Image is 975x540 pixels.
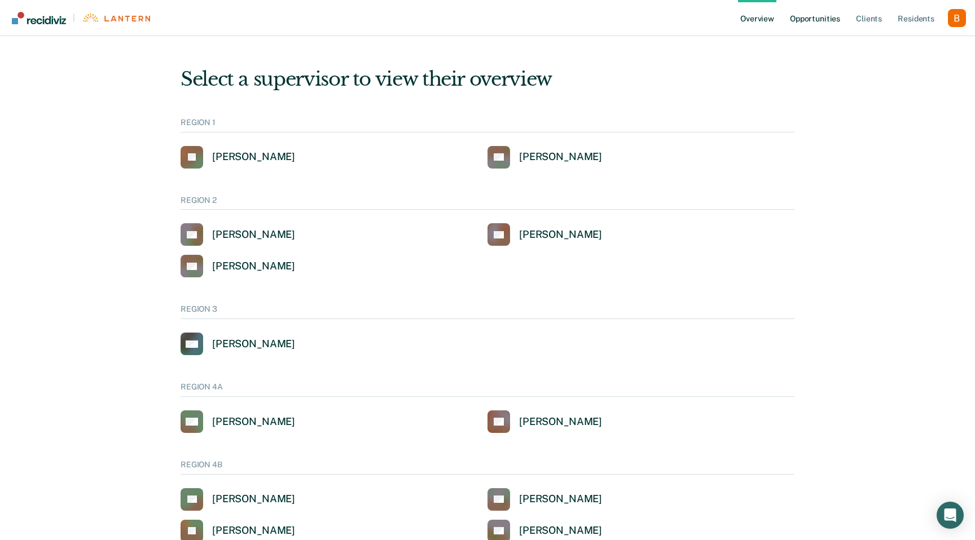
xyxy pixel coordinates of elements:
[519,151,602,163] div: [PERSON_NAME]
[181,118,794,132] div: REGION 1
[519,415,602,428] div: [PERSON_NAME]
[66,13,82,23] span: |
[181,223,295,246] a: [PERSON_NAME]
[212,151,295,163] div: [PERSON_NAME]
[937,502,964,529] div: Open Intercom Messenger
[212,338,295,351] div: [PERSON_NAME]
[488,488,602,511] a: [PERSON_NAME]
[212,260,295,273] div: [PERSON_NAME]
[181,255,295,277] a: [PERSON_NAME]
[488,223,602,246] a: [PERSON_NAME]
[181,410,295,433] a: [PERSON_NAME]
[82,14,150,22] img: Lantern
[519,493,602,506] div: [PERSON_NAME]
[181,146,295,169] a: [PERSON_NAME]
[488,146,602,169] a: [PERSON_NAME]
[181,196,794,210] div: REGION 2
[212,228,295,241] div: [PERSON_NAME]
[212,415,295,428] div: [PERSON_NAME]
[212,493,295,506] div: [PERSON_NAME]
[181,304,794,319] div: REGION 3
[212,524,295,537] div: [PERSON_NAME]
[519,524,602,537] div: [PERSON_NAME]
[488,410,602,433] a: [PERSON_NAME]
[181,460,794,475] div: REGION 4B
[948,9,966,27] button: Profile dropdown button
[181,382,794,397] div: REGION 4A
[181,488,295,511] a: [PERSON_NAME]
[12,12,66,24] img: Recidiviz
[181,68,794,91] div: Select a supervisor to view their overview
[519,228,602,241] div: [PERSON_NAME]
[181,333,295,355] a: [PERSON_NAME]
